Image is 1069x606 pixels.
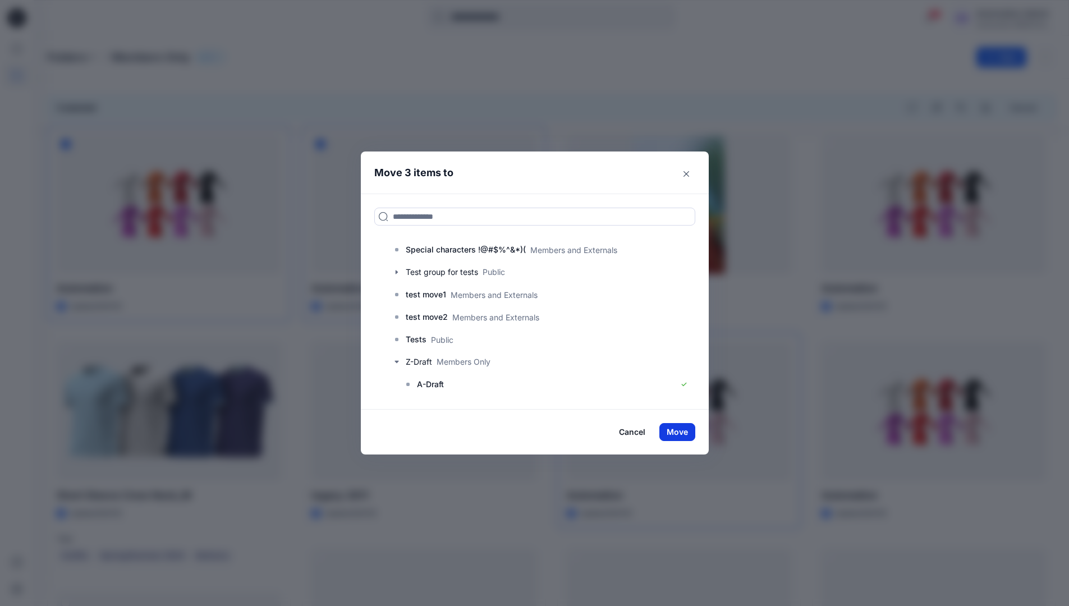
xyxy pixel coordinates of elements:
[406,288,446,301] p: test move1
[406,333,426,346] p: Tests
[451,289,538,301] p: Members and Externals
[417,378,444,391] p: A-Draft
[612,423,653,441] button: Cancel
[452,311,539,323] p: Members and Externals
[431,334,453,346] p: Public
[677,165,695,183] button: Close
[659,423,695,441] button: Move
[530,244,617,256] p: Members and Externals
[361,151,691,194] header: Move 3 items to
[406,243,526,256] p: Special characters !@#$%^&*)(
[406,310,448,324] p: test move2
